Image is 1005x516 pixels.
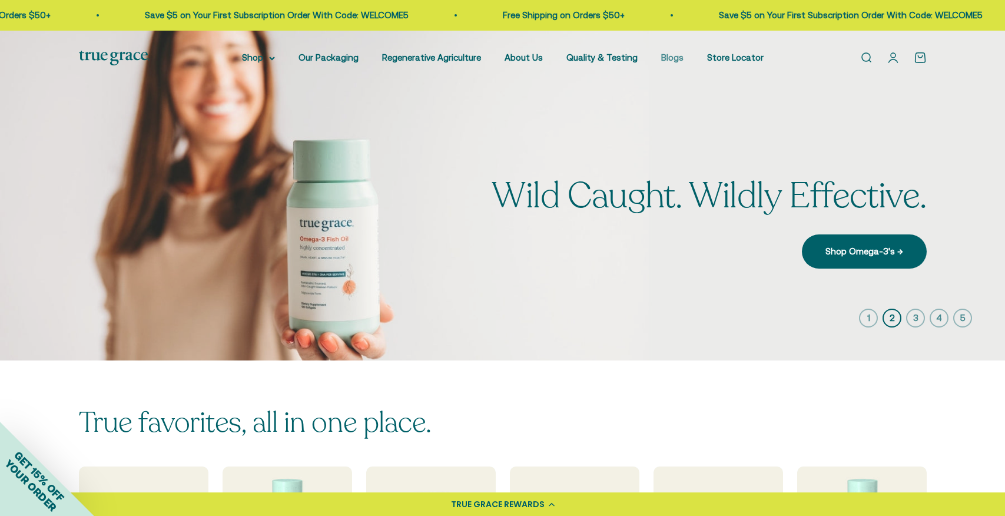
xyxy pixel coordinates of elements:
a: Quality & Testing [566,52,638,62]
span: GET 15% OFF [12,449,67,504]
a: Shop Omega-3's → [802,234,927,269]
a: Store Locator [707,52,764,62]
p: Save $5 on Your First Subscription Order With Code: WELCOME5 [714,8,977,22]
button: 3 [906,309,925,328]
button: 4 [930,309,948,328]
a: Blogs [661,52,684,62]
p: Save $5 on Your First Subscription Order With Code: WELCOME5 [140,8,403,22]
button: 2 [883,309,901,328]
button: 1 [859,309,878,328]
split-lines: True favorites, all in one place. [79,403,432,442]
button: 5 [953,309,972,328]
a: Regenerative Agriculture [382,52,481,62]
a: Our Packaging [298,52,359,62]
span: YOUR ORDER [2,457,59,514]
split-lines: Wild Caught. Wildly Effective. [492,172,926,220]
div: TRUE GRACE REWARDS [451,498,545,511]
a: About Us [505,52,543,62]
summary: Shop [242,51,275,65]
a: Free Shipping on Orders $50+ [497,10,619,20]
